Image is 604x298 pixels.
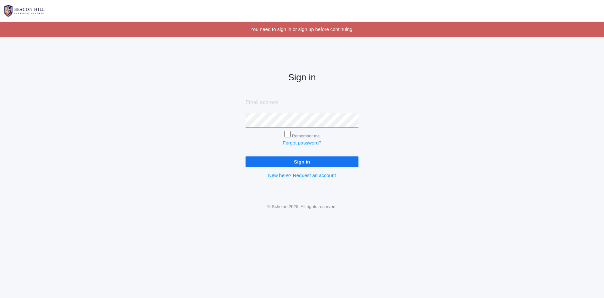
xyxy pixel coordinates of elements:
input: Email address [246,95,358,110]
h2: Sign in [246,73,358,83]
a: New here? Request an account [268,173,336,178]
a: Forgot password? [283,140,321,145]
input: Sign in [246,156,358,167]
label: Remember me [292,134,320,138]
